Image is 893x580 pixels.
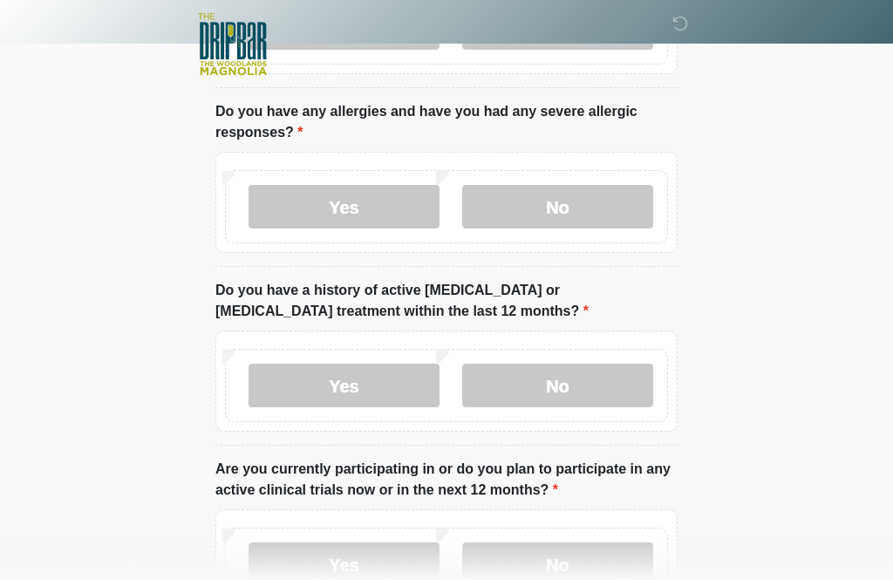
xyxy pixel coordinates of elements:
img: The DripBar - Magnolia Logo [198,13,267,77]
label: No [462,364,653,407]
label: Are you currently participating in or do you plan to participate in any active clinical trials no... [215,459,678,501]
label: Yes [249,185,440,229]
label: No [462,185,653,229]
label: Do you have a history of active [MEDICAL_DATA] or [MEDICAL_DATA] treatment within the last 12 mon... [215,280,678,322]
label: Yes [249,364,440,407]
label: Do you have any allergies and have you had any severe allergic responses? [215,101,678,143]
